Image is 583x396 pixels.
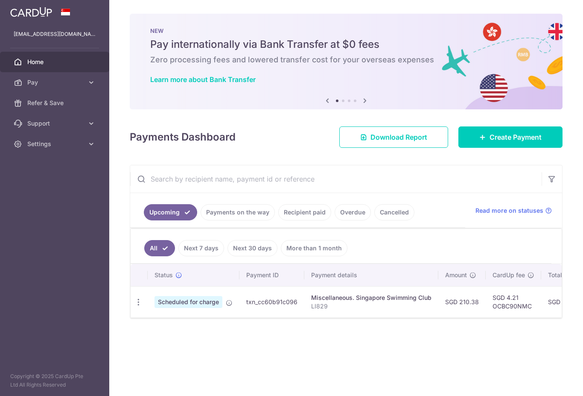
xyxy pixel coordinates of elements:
a: Learn more about Bank Transfer [150,75,256,84]
td: txn_cc60b91c096 [239,286,304,317]
td: SGD 210.38 [438,286,486,317]
h6: Zero processing fees and lowered transfer cost for your overseas expenses [150,55,542,65]
span: Create Payment [490,132,542,142]
a: Payments on the way [201,204,275,220]
span: Refer & Save [27,99,84,107]
span: Read more on statuses [475,206,543,215]
h5: Pay internationally via Bank Transfer at $0 fees [150,38,542,51]
p: [EMAIL_ADDRESS][DOMAIN_NAME] [14,30,96,38]
a: Overdue [335,204,371,220]
td: SGD 4.21 OCBC90NMC [486,286,541,317]
a: Recipient paid [278,204,331,220]
a: Upcoming [144,204,197,220]
a: More than 1 month [281,240,347,256]
a: Next 30 days [227,240,277,256]
span: Status [154,271,173,279]
div: Miscellaneous. Singapore Swimming Club [311,293,431,302]
a: All [144,240,175,256]
img: Bank transfer banner [130,14,563,109]
input: Search by recipient name, payment id or reference [130,165,542,193]
th: Payment ID [239,264,304,286]
h4: Payments Dashboard [130,129,236,145]
p: LI829 [311,302,431,311]
a: Download Report [339,126,448,148]
img: CardUp [10,7,52,17]
span: Amount [445,271,467,279]
a: Create Payment [458,126,563,148]
a: Read more on statuses [475,206,552,215]
span: Home [27,58,84,66]
span: Scheduled for charge [154,296,222,308]
span: Download Report [370,132,427,142]
span: Pay [27,78,84,87]
a: Next 7 days [178,240,224,256]
p: NEW [150,27,542,34]
span: Total amt. [548,271,576,279]
span: CardUp fee [493,271,525,279]
span: Settings [27,140,84,148]
span: Support [27,119,84,128]
a: Cancelled [374,204,414,220]
th: Payment details [304,264,438,286]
